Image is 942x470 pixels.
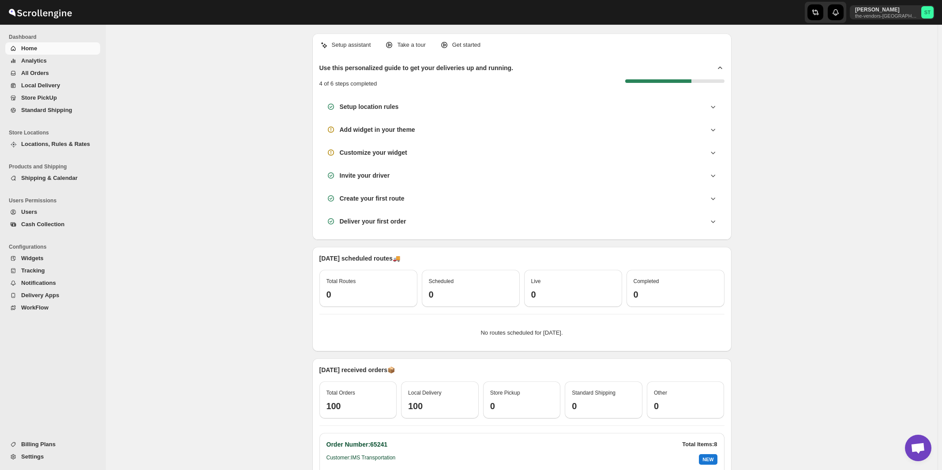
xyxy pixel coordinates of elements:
span: Users Permissions [9,197,101,204]
p: 4 of 6 steps completed [319,79,377,88]
button: Widgets [5,252,100,265]
span: Local Delivery [21,82,60,89]
text: ST [924,10,931,15]
span: Home [21,45,37,52]
h2: Use this personalized guide to get your deliveries up and running. [319,63,514,72]
span: Total Routes [327,278,356,284]
button: Notifications [5,277,100,289]
span: Store Pickup [490,390,520,396]
h3: Create your first route [340,194,405,203]
h3: 0 [490,401,554,411]
h3: 100 [327,401,390,411]
p: Setup assistant [332,41,371,49]
h3: Deliver your first order [340,217,406,226]
button: Analytics [5,55,100,67]
button: Shipping & Calendar [5,172,100,184]
span: Store Locations [9,129,101,136]
button: Billing Plans [5,438,100,451]
h3: 0 [531,289,615,300]
button: WorkFlow [5,302,100,314]
h3: 0 [572,401,635,411]
p: the-vendors-[GEOGRAPHIC_DATA] [855,13,918,19]
h3: 0 [429,289,513,300]
span: Products and Shipping [9,163,101,170]
span: Settings [21,453,44,460]
div: Open chat [905,435,931,461]
img: ScrollEngine [7,1,73,23]
span: Delivery Apps [21,292,59,298]
p: [DATE] scheduled routes 🚚 [319,254,724,263]
span: Standard Shipping [21,107,72,113]
span: Tracking [21,267,45,274]
span: Completed [634,278,659,284]
span: Analytics [21,57,47,64]
span: Locations, Rules & Rates [21,141,90,147]
button: Locations, Rules & Rates [5,138,100,150]
button: User menu [850,5,934,19]
h3: 0 [654,401,717,411]
span: Standard Shipping [572,390,615,396]
p: Get started [452,41,480,49]
span: All Orders [21,70,49,76]
h2: Order Number: 65241 [327,440,388,449]
div: NEW [699,454,717,465]
span: Store PickUp [21,94,57,101]
button: Home [5,42,100,55]
button: Tracking [5,265,100,277]
button: Users [5,206,100,218]
h3: 0 [327,289,410,300]
h3: Add widget in your theme [340,125,415,134]
button: All Orders [5,67,100,79]
span: Configurations [9,243,101,250]
span: Notifications [21,280,56,286]
p: [DATE] received orders 📦 [319,366,724,374]
span: Users [21,209,37,215]
span: Cash Collection [21,221,64,228]
span: Billing Plans [21,441,56,448]
span: Other [654,390,667,396]
h3: 0 [634,289,717,300]
h6: Customer: IMS Transportation [327,454,396,465]
h3: Setup location rules [340,102,399,111]
button: Delivery Apps [5,289,100,302]
h3: Customize your widget [340,148,407,157]
p: Take a tour [397,41,425,49]
span: Shipping & Calendar [21,175,78,181]
h3: 100 [408,401,472,411]
span: Local Delivery [408,390,441,396]
span: Simcha Trieger [921,6,934,19]
p: Total Items: 8 [682,440,717,449]
span: Dashboard [9,34,101,41]
button: Settings [5,451,100,463]
span: Widgets [21,255,43,261]
p: [PERSON_NAME] [855,6,918,13]
h3: Invite your driver [340,171,390,180]
button: Cash Collection [5,218,100,231]
span: Total Orders [327,390,355,396]
span: Live [531,278,541,284]
span: WorkFlow [21,304,49,311]
p: No routes scheduled for [DATE]. [327,328,717,337]
span: Scheduled [429,278,454,284]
